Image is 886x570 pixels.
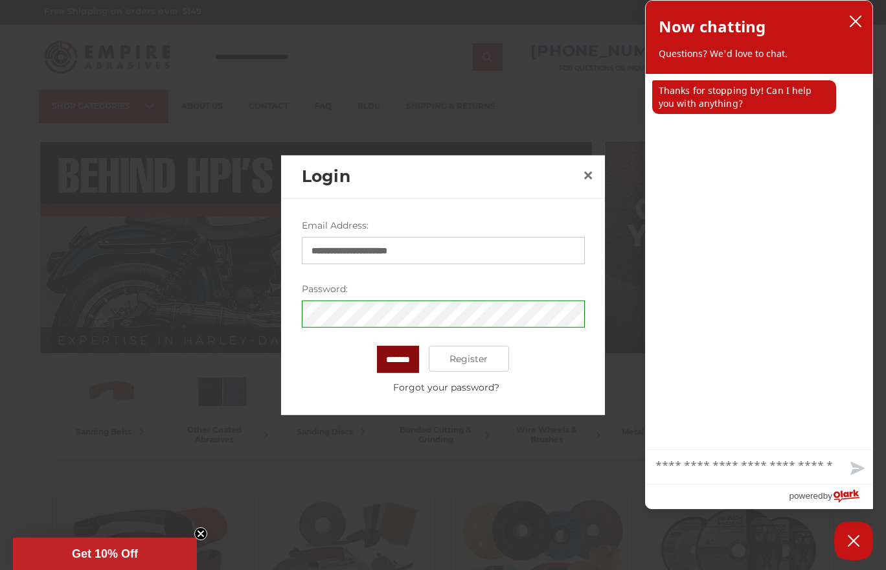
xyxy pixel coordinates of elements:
span: Get 10% Off [72,547,138,560]
a: Powered by Olark [789,484,872,508]
p: Thanks for stopping by! Can I help you with anything? [652,80,836,114]
div: chat [646,74,872,450]
a: Register [429,346,510,372]
span: by [823,488,832,504]
label: Email Address: [302,219,585,233]
span: powered [789,488,823,504]
a: Close [578,165,598,185]
button: Close Chatbox [834,521,873,560]
label: Password: [302,282,585,296]
span: × [582,162,594,187]
p: Questions? We'd love to chat. [659,47,859,60]
a: Forgot your password? [308,381,584,394]
div: Get 10% OffClose teaser [13,538,197,570]
button: Send message [840,454,872,484]
button: close chatbox [845,12,866,31]
button: Close teaser [194,527,207,540]
h2: Now chatting [659,14,766,40]
h2: Login [302,165,578,189]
